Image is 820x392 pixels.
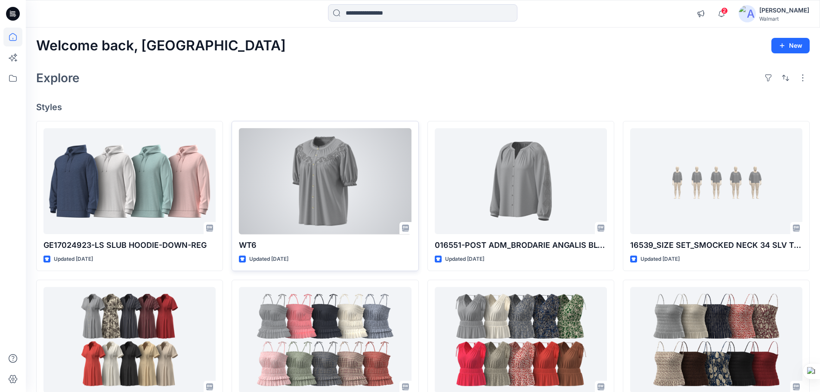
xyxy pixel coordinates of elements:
p: Updated [DATE] [249,255,288,264]
h4: Styles [36,102,810,112]
p: Updated [DATE] [641,255,680,264]
p: 16539_SIZE SET_SMOCKED NECK 34 SLV TOP [630,239,802,251]
a: 16539_SIZE SET_SMOCKED NECK 34 SLV TOP [630,128,802,235]
button: New [771,38,810,53]
h2: Welcome back, [GEOGRAPHIC_DATA] [36,38,286,54]
div: Walmart [759,15,809,22]
span: 2 [721,7,728,14]
a: WT6 [239,128,411,235]
p: Updated [DATE] [445,255,484,264]
img: avatar [739,5,756,22]
p: 016551-POST ADM_BRODARIE ANGALIS BLOUSE [435,239,607,251]
div: [PERSON_NAME] [759,5,809,15]
p: Updated [DATE] [54,255,93,264]
a: 016551-POST ADM_BRODARIE ANGALIS BLOUSE [435,128,607,235]
p: GE17024923-LS SLUB HOODIE-DOWN-REG [43,239,216,251]
h2: Explore [36,71,80,85]
a: GE17024923-LS SLUB HOODIE-DOWN-REG [43,128,216,235]
p: WT6 [239,239,411,251]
